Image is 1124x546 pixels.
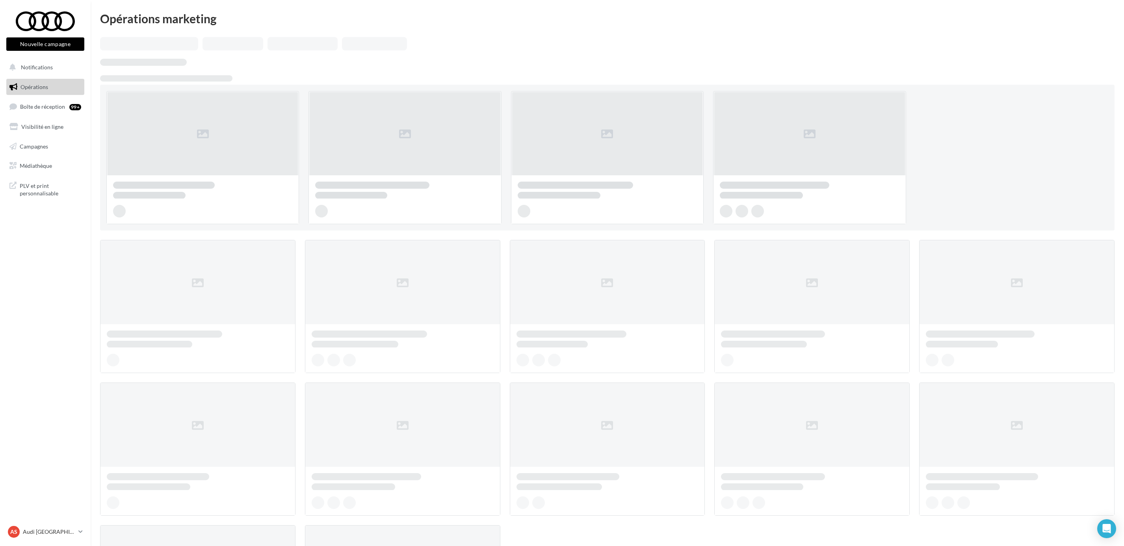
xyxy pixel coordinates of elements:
a: Campagnes [5,138,86,155]
span: Notifications [21,64,53,71]
div: 99+ [69,104,81,110]
span: Visibilité en ligne [21,123,63,130]
span: Médiathèque [20,162,52,169]
a: Boîte de réception99+ [5,98,86,115]
button: Nouvelle campagne [6,37,84,51]
div: Opérations marketing [100,13,1115,24]
a: Visibilité en ligne [5,119,86,135]
div: Open Intercom Messenger [1097,519,1116,538]
span: AS [10,528,17,536]
span: Campagnes [20,143,48,149]
span: Boîte de réception [20,103,65,110]
a: Opérations [5,79,86,95]
span: PLV et print personnalisable [20,180,81,197]
a: PLV et print personnalisable [5,177,86,201]
button: Notifications [5,59,83,76]
p: Audi [GEOGRAPHIC_DATA] [23,528,75,536]
span: Opérations [20,84,48,90]
a: Médiathèque [5,158,86,174]
a: AS Audi [GEOGRAPHIC_DATA] [6,524,84,539]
